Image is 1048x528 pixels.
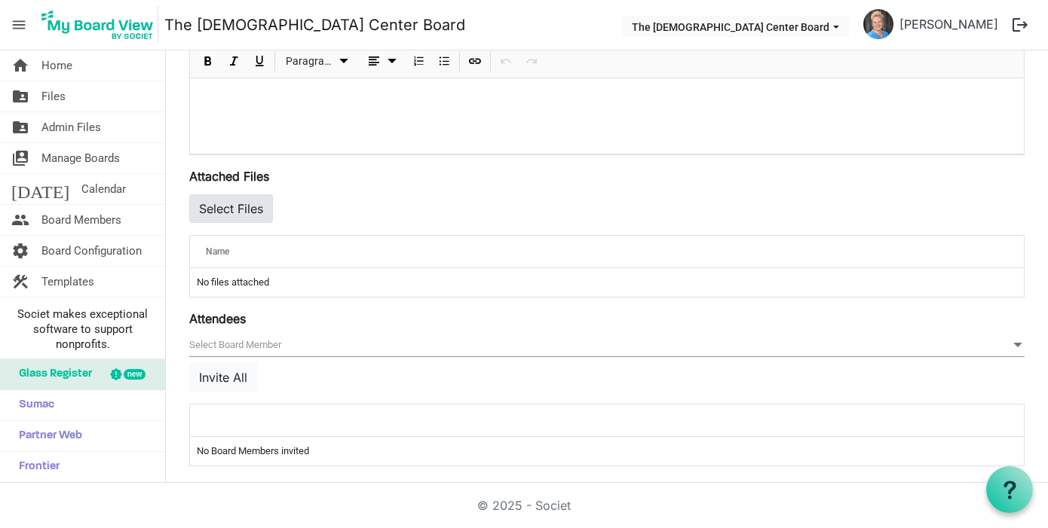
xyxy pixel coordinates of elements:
[41,236,142,266] span: Board Configuration
[286,52,335,71] span: Paragraph
[11,81,29,111] span: folder_shared
[5,11,33,39] span: menu
[190,268,1024,297] td: No files attached
[11,359,92,389] span: Glass Register
[11,452,60,482] span: Frontier
[280,52,355,71] button: Paragraph dropdownbutton
[11,143,29,173] span: switch_account
[465,52,486,71] button: Insert Link
[11,112,29,142] span: folder_shared
[189,310,246,328] label: Attendees
[357,46,406,78] div: Alignments
[360,52,403,71] button: dropdownbutton
[622,16,849,37] button: The LGBT Center Board dropdownbutton
[11,236,29,266] span: settings
[247,46,272,78] div: Underline
[11,390,54,420] span: Sumac
[206,246,229,257] span: Name
[41,81,66,111] span: Files
[189,167,269,185] label: Attached Files
[41,205,121,235] span: Board Members
[37,6,158,44] img: My Board View Logo
[189,194,273,223] button: Select Files
[863,9,893,39] img: vLlGUNYjuWs4KbtSZQjaWZvDTJnrkUC5Pj-l20r8ChXSgqWs1EDCHboTbV3yLcutgLt7-58AB6WGaG5Dpql6HA_thumb.png
[11,267,29,297] span: construction
[11,50,29,81] span: home
[893,9,1004,39] a: [PERSON_NAME]
[41,50,72,81] span: Home
[11,205,29,235] span: people
[431,46,457,78] div: Bulleted List
[221,46,247,78] div: Italic
[195,46,221,78] div: Bold
[277,46,357,78] div: Formats
[41,143,120,173] span: Manage Boards
[11,174,69,204] span: [DATE]
[124,369,146,380] div: new
[434,52,455,71] button: Bulleted List
[11,421,82,451] span: Partner Web
[81,174,126,204] span: Calendar
[37,6,164,44] a: My Board View Logo
[406,46,431,78] div: Numbered List
[224,52,244,71] button: Italic
[198,52,219,71] button: Bold
[1004,9,1036,41] button: logout
[7,307,158,352] span: Societ makes exceptional software to support nonprofits.
[409,52,429,71] button: Numbered List
[190,437,1024,465] td: No Board Members invited
[477,498,571,513] a: © 2025 - Societ
[41,267,94,297] span: Templates
[250,52,270,71] button: Underline
[462,46,488,78] div: Insert Link
[189,363,257,392] button: Invite All
[41,112,101,142] span: Admin Files
[164,10,465,40] a: The [DEMOGRAPHIC_DATA] Center Board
